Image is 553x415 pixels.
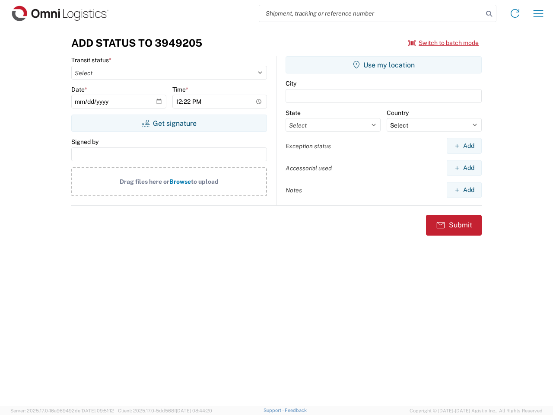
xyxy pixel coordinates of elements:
[387,109,409,117] label: Country
[286,142,331,150] label: Exception status
[286,186,302,194] label: Notes
[286,56,482,73] button: Use my location
[80,408,114,413] span: [DATE] 09:51:12
[286,80,296,87] label: City
[71,56,111,64] label: Transit status
[259,5,483,22] input: Shipment, tracking or reference number
[447,138,482,154] button: Add
[10,408,114,413] span: Server: 2025.17.0-16a969492de
[410,407,543,415] span: Copyright © [DATE]-[DATE] Agistix Inc., All Rights Reserved
[71,37,202,49] h3: Add Status to 3949205
[118,408,212,413] span: Client: 2025.17.0-5dd568f
[447,182,482,198] button: Add
[71,86,87,93] label: Date
[264,408,285,413] a: Support
[285,408,307,413] a: Feedback
[169,178,191,185] span: Browse
[176,408,212,413] span: [DATE] 08:44:20
[120,178,169,185] span: Drag files here or
[286,109,301,117] label: State
[71,138,99,146] label: Signed by
[447,160,482,176] button: Add
[426,215,482,236] button: Submit
[71,115,267,132] button: Get signature
[172,86,188,93] label: Time
[408,36,479,50] button: Switch to batch mode
[286,164,332,172] label: Accessorial used
[191,178,219,185] span: to upload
